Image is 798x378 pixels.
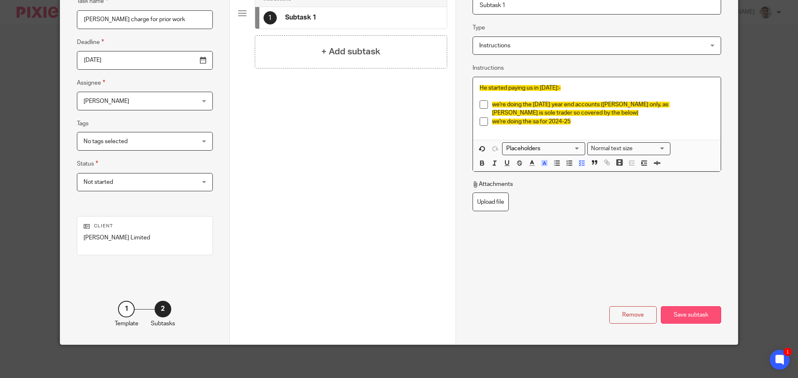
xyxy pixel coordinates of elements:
[321,45,380,58] h4: + Add subtask
[115,319,138,328] p: Template
[480,85,561,91] span: He started paying us in [DATE]:-
[635,144,665,153] input: Search for option
[473,180,513,188] p: Attachments
[783,348,792,356] div: 1
[492,102,670,116] span: we're doing the [DATE] year end accounts ([PERSON_NAME] only, as [PERSON_NAME] is sole trader so ...
[77,119,89,128] label: Tags
[661,306,721,324] div: Save subtask
[84,179,113,185] span: Not started
[77,78,105,88] label: Assignee
[473,24,485,32] label: Type
[151,319,175,328] p: Subtasks
[492,119,571,124] span: we're doing the sa for 2024-25
[479,43,510,49] span: Instructions
[502,142,585,155] div: Search for option
[587,142,670,155] div: Text styles
[155,301,171,317] div: 2
[84,98,129,104] span: [PERSON_NAME]
[118,301,135,317] div: 1
[473,64,504,72] label: Instructions
[77,159,98,168] label: Status
[503,144,580,153] input: Search for option
[589,144,635,153] span: Normal text size
[264,11,277,24] div: 1
[473,193,509,211] label: Upload file
[84,223,206,229] p: Client
[609,306,657,324] div: Remove
[84,234,206,242] p: [PERSON_NAME] Limited
[285,13,316,22] h4: Subtask 1
[502,142,585,155] div: Placeholders
[587,142,670,155] div: Search for option
[84,139,128,144] span: No tags selected
[77,10,213,29] input: Task name
[77,37,104,47] label: Deadline
[77,51,213,70] input: Pick a date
